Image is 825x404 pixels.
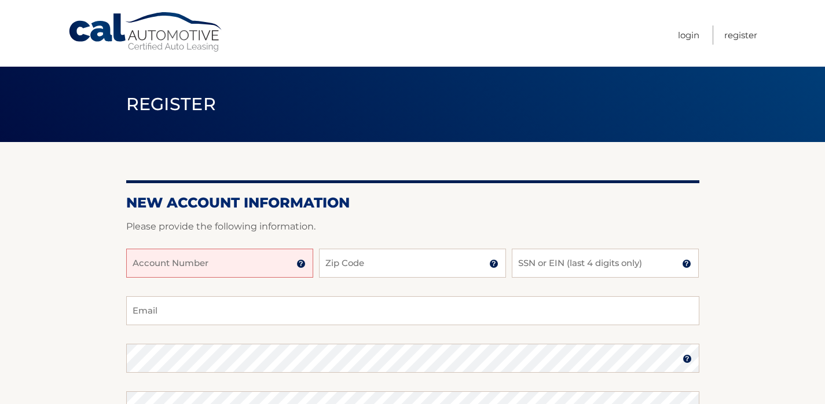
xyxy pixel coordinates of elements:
[512,249,699,278] input: SSN or EIN (last 4 digits only)
[489,259,498,268] img: tooltip.svg
[683,354,692,363] img: tooltip.svg
[126,93,217,115] span: Register
[682,259,691,268] img: tooltip.svg
[126,219,699,235] p: Please provide the following information.
[68,12,224,53] a: Cal Automotive
[126,296,699,325] input: Email
[678,26,699,45] a: Login
[319,249,506,278] input: Zip Code
[126,249,313,278] input: Account Number
[126,194,699,212] h2: New Account Information
[296,259,306,268] img: tooltip.svg
[724,26,757,45] a: Register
